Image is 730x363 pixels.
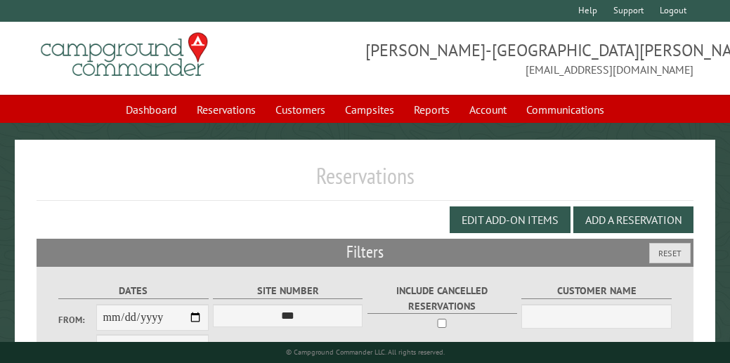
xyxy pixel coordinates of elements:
[188,96,264,123] a: Reservations
[518,96,613,123] a: Communications
[573,206,693,233] button: Add a Reservation
[37,239,693,265] h2: Filters
[37,162,693,201] h1: Reservations
[337,96,403,123] a: Campsites
[649,243,691,263] button: Reset
[286,348,445,357] small: © Campground Commander LLC. All rights reserved.
[405,96,458,123] a: Reports
[267,96,334,123] a: Customers
[365,39,694,78] span: [PERSON_NAME]-[GEOGRAPHIC_DATA][PERSON_NAME] [EMAIL_ADDRESS][DOMAIN_NAME]
[450,206,571,233] button: Edit Add-on Items
[367,283,517,314] label: Include Cancelled Reservations
[117,96,185,123] a: Dashboard
[521,283,671,299] label: Customer Name
[213,283,363,299] label: Site Number
[58,283,208,299] label: Dates
[461,96,515,123] a: Account
[37,27,212,82] img: Campground Commander
[58,313,96,326] label: From:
